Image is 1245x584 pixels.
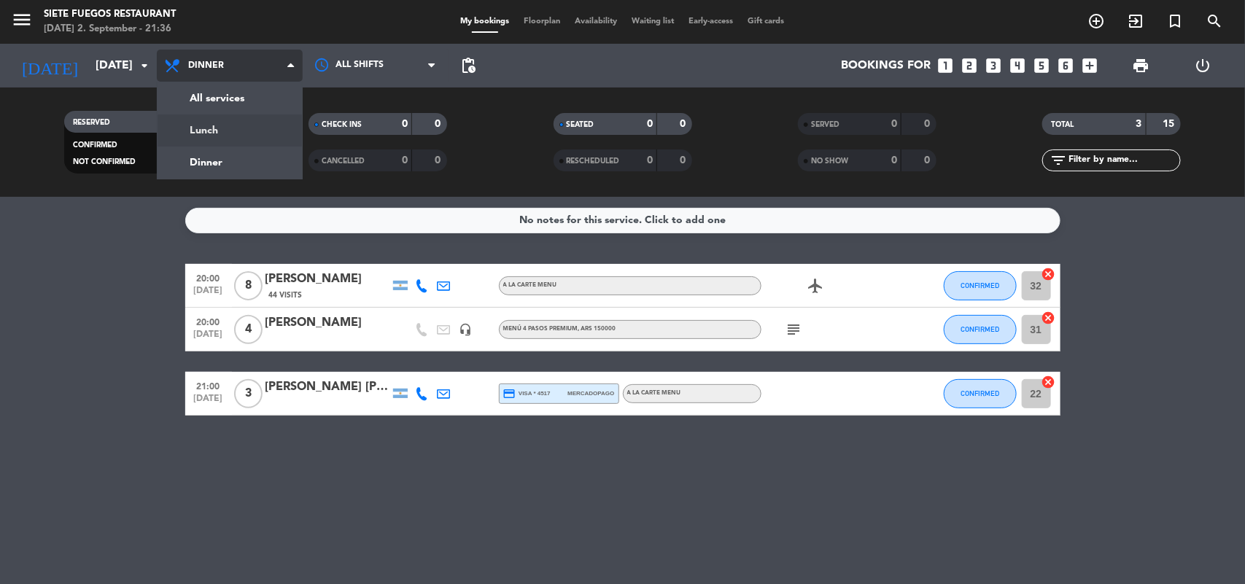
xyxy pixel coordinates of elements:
[158,147,302,179] a: Dinner
[190,286,227,303] span: [DATE]
[682,17,741,26] span: Early-access
[567,121,594,128] span: SEATED
[503,282,557,288] span: A la carte Menu
[459,57,477,74] span: pending_actions
[1194,57,1211,74] i: power_settings_new
[11,50,88,82] i: [DATE]
[944,315,1017,344] button: CONFIRMED
[454,17,517,26] span: My bookings
[188,61,224,71] span: Dinner
[924,155,933,166] strong: 0
[944,271,1017,300] button: CONFIRMED
[11,9,33,31] i: menu
[680,119,689,129] strong: 0
[265,378,389,397] div: [PERSON_NAME] [PERSON_NAME]
[961,389,999,397] span: CONFIRMED
[842,59,931,73] span: Bookings for
[1042,375,1056,389] i: cancel
[11,9,33,36] button: menu
[265,314,389,332] div: [PERSON_NAME]
[73,158,136,166] span: NOT CONFIRMED
[322,121,362,128] span: CHECK INS
[402,119,408,129] strong: 0
[158,114,302,147] a: Lunch
[73,119,110,126] span: RESERVED
[1033,56,1052,75] i: looks_5
[503,326,616,332] span: Menú 4 Pasos Premium
[1042,267,1056,281] i: cancel
[944,379,1017,408] button: CONFIRMED
[519,212,726,229] div: No notes for this service. Click to add one
[1166,12,1184,30] i: turned_in_not
[136,57,153,74] i: arrow_drop_down
[1163,119,1178,129] strong: 15
[741,17,792,26] span: Gift cards
[265,270,389,289] div: [PERSON_NAME]
[567,157,620,165] span: RESCHEDULED
[786,321,803,338] i: subject
[961,56,980,75] i: looks_two
[936,56,955,75] i: looks_one
[190,269,227,286] span: 20:00
[1042,311,1056,325] i: cancel
[578,326,616,332] span: , ARS 150000
[44,22,176,36] div: [DATE] 2. September - 21:36
[269,289,303,301] span: 44 Visits
[1087,12,1105,30] i: add_circle_outline
[1057,56,1076,75] i: looks_6
[503,387,516,400] i: credit_card
[961,325,999,333] span: CONFIRMED
[1081,56,1100,75] i: add_box
[158,82,302,114] a: All services
[647,155,653,166] strong: 0
[1206,12,1223,30] i: search
[190,394,227,410] span: [DATE]
[625,17,682,26] span: Waiting list
[567,389,614,398] span: mercadopago
[891,155,897,166] strong: 0
[190,330,227,346] span: [DATE]
[811,157,848,165] span: NO SHOW
[1009,56,1028,75] i: looks_4
[1127,12,1144,30] i: exit_to_app
[503,387,551,400] span: visa * 4517
[234,271,263,300] span: 8
[985,56,1004,75] i: looks_3
[680,155,689,166] strong: 0
[190,313,227,330] span: 20:00
[435,155,444,166] strong: 0
[568,17,625,26] span: Availability
[73,141,117,149] span: CONFIRMED
[459,323,473,336] i: headset_mic
[1067,152,1180,168] input: Filter by name...
[435,119,444,129] strong: 0
[1050,152,1067,169] i: filter_list
[1051,121,1074,128] span: TOTAL
[322,157,365,165] span: CANCELLED
[190,377,227,394] span: 21:00
[44,7,176,22] div: Siete Fuegos Restaurant
[234,315,263,344] span: 4
[807,277,825,295] i: airplanemode_active
[811,121,839,128] span: SERVED
[647,119,653,129] strong: 0
[517,17,568,26] span: Floorplan
[234,379,263,408] span: 3
[1136,119,1142,129] strong: 3
[402,155,408,166] strong: 0
[891,119,897,129] strong: 0
[1132,57,1149,74] span: print
[1172,44,1234,87] div: LOG OUT
[924,119,933,129] strong: 0
[961,281,999,289] span: CONFIRMED
[627,390,681,396] span: A la carte Menu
